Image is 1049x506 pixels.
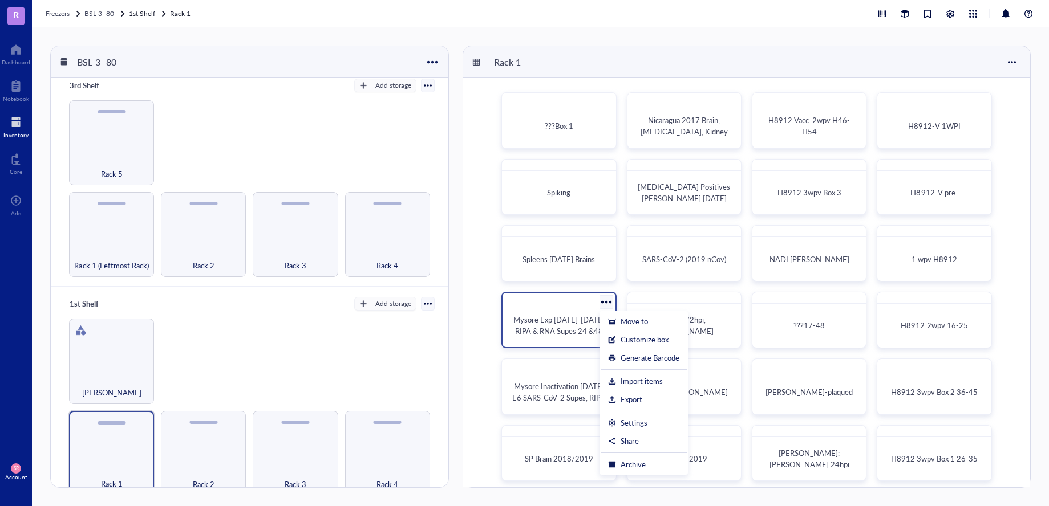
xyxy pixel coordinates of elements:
span: ???Box 1 [545,120,573,131]
span: SP Brain 2018/2019 [525,453,593,464]
span: R [13,7,19,22]
span: SR [13,466,18,471]
span: [PERSON_NAME]: [PERSON_NAME] 24hpi [769,447,849,470]
div: Archive [621,459,646,470]
div: Export [621,394,642,405]
div: Account [5,474,27,480]
div: Move to [621,316,648,327]
button: Add storage [354,79,416,92]
button: Add storage [354,297,416,311]
a: Inventory [3,113,29,138]
div: Share [621,436,639,446]
span: 1 wpv H8912 [912,254,957,264]
div: Import items [621,376,663,386]
span: Rack 2 [193,259,214,272]
span: Rack 2 [193,478,214,491]
span: ???17-48 [793,320,825,330]
span: Nicaragua 2017 Brain, [MEDICAL_DATA], Kidney [641,115,728,137]
div: Customize box [621,334,669,345]
span: NADI [PERSON_NAME] [769,254,849,264]
span: [PERSON_NAME]-plaqued [766,386,853,397]
span: Rack 3 [285,259,306,272]
a: Freezers [46,8,82,19]
a: Dashboard [2,40,30,66]
div: Core [10,168,22,175]
div: Rack 1 [489,52,557,72]
span: SARS-CoV-2 (2019 nCov) [642,254,726,264]
span: Rack 5 [101,168,123,180]
span: Spiking [547,187,570,198]
span: BSL-3 -80 [84,9,114,18]
div: 3rd Shelf [64,77,133,93]
div: Add storage [375,80,411,91]
div: Notebook [3,95,29,102]
span: Rack 1 (Leftmost Rack) [74,259,148,272]
span: [MEDICAL_DATA] Positives [PERSON_NAME] [DATE] [638,181,732,203]
span: [PERSON_NAME] [82,386,141,399]
a: BSL-3 -80 [84,8,127,19]
div: Settings [621,418,647,428]
div: Inventory [3,132,29,138]
a: 1st ShelfRack 1 [129,8,193,19]
span: H8912 Vacc. 2wpv H46-H54 [768,115,850,137]
div: 1st Shelf [64,296,133,312]
span: H8912-V 1WPI [908,120,961,131]
div: Add storage [375,299,411,309]
a: Notebook [3,77,29,102]
div: Add [11,210,22,217]
span: H8912 2wpv 16-25 [901,320,967,330]
span: Rack 4 [376,478,398,491]
div: BSL-3 -80 [72,52,140,72]
div: Generate Barcode [621,353,679,363]
span: Mysore Exp [DATE]-[DATE] RIPA & RNA Supes 24 &48 hpi [513,314,609,348]
span: H8912 3wpv Box 1 26-35 [891,453,978,464]
span: Rack 3 [285,478,306,491]
span: H8912 3wpv Box 2 36-45 [891,386,978,397]
span: H8912 3wpv Box 3 [777,187,841,198]
span: Freezers [46,9,70,18]
div: Dashboard [2,59,30,66]
a: Core [10,150,22,175]
span: Rack 4 [376,259,398,272]
span: Mysore Inactivation [DATE] E6 SARS-CoV-2 Supes, RIPA Supes, RIPA pellet in DMEM 48HPI [512,381,607,426]
span: Rack 1 [101,478,123,490]
span: H8912-V pre- [910,187,958,198]
span: Spleens [DATE] Brains [523,254,595,264]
